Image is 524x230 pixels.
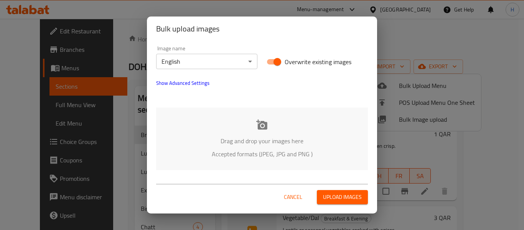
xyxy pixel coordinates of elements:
[281,190,305,204] button: Cancel
[168,136,356,146] p: Drag and drop your images here
[285,57,351,66] span: Overwrite existing images
[156,23,368,35] h2: Bulk upload images
[168,149,356,159] p: Accepted formats (JPEG, JPG and PNG )
[284,192,302,202] span: Cancel
[156,78,209,88] span: Show Advanced Settings
[317,190,368,204] button: Upload images
[323,192,362,202] span: Upload images
[152,74,214,92] button: show more
[156,54,257,69] div: English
